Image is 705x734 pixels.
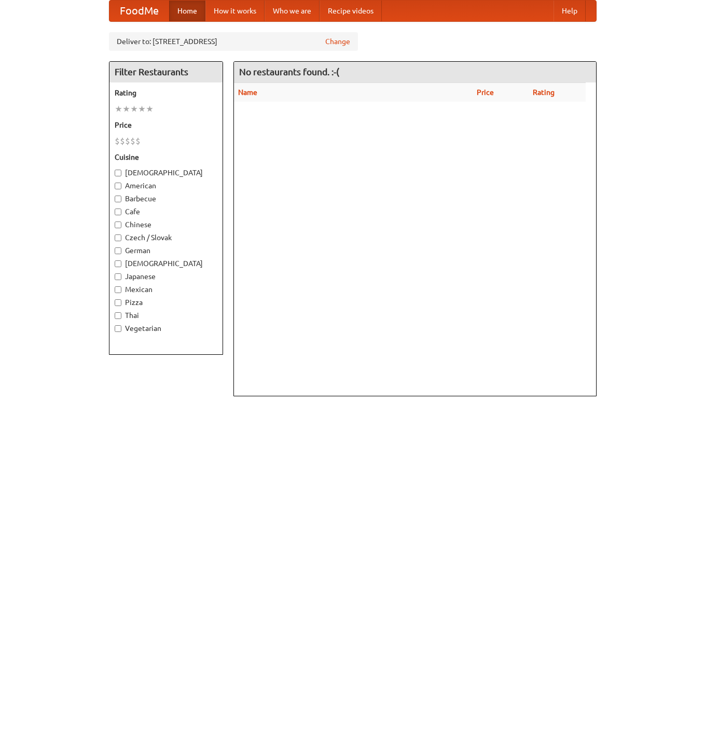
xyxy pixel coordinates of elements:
[115,310,217,321] label: Thai
[122,103,130,115] li: ★
[115,170,121,176] input: [DEMOGRAPHIC_DATA]
[115,245,217,256] label: German
[115,181,217,191] label: American
[115,297,217,308] label: Pizza
[115,273,121,280] input: Japanese
[115,299,121,306] input: Pizza
[115,88,217,98] h5: Rating
[115,103,122,115] li: ★
[115,168,217,178] label: [DEMOGRAPHIC_DATA]
[146,103,154,115] li: ★
[115,286,121,293] input: Mexican
[533,88,555,96] a: Rating
[115,258,217,269] label: [DEMOGRAPHIC_DATA]
[169,1,205,21] a: Home
[115,260,121,267] input: [DEMOGRAPHIC_DATA]
[115,135,120,147] li: $
[115,271,217,282] label: Japanese
[109,32,358,51] div: Deliver to: [STREET_ADDRESS]
[130,103,138,115] li: ★
[115,219,217,230] label: Chinese
[115,196,121,202] input: Barbecue
[115,284,217,295] label: Mexican
[115,323,217,334] label: Vegetarian
[135,135,141,147] li: $
[115,206,217,217] label: Cafe
[554,1,586,21] a: Help
[115,232,217,243] label: Czech / Slovak
[115,312,121,319] input: Thai
[115,193,217,204] label: Barbecue
[238,88,257,96] a: Name
[120,135,125,147] li: $
[115,325,121,332] input: Vegetarian
[125,135,130,147] li: $
[205,1,265,21] a: How it works
[115,183,121,189] input: American
[239,67,339,77] ng-pluralize: No restaurants found. :-(
[477,88,494,96] a: Price
[325,36,350,47] a: Change
[109,1,169,21] a: FoodMe
[320,1,382,21] a: Recipe videos
[138,103,146,115] li: ★
[115,120,217,130] h5: Price
[115,234,121,241] input: Czech / Slovak
[109,62,223,82] h4: Filter Restaurants
[265,1,320,21] a: Who we are
[115,152,217,162] h5: Cuisine
[115,221,121,228] input: Chinese
[130,135,135,147] li: $
[115,247,121,254] input: German
[115,209,121,215] input: Cafe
